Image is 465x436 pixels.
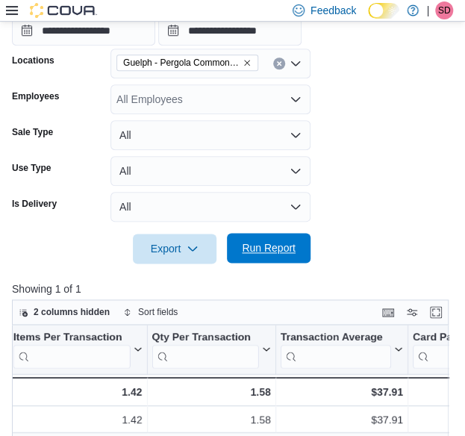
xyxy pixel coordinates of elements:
[435,1,453,19] div: Sarah Dunlop
[110,156,310,186] button: All
[13,331,131,345] div: Items Per Transaction
[158,16,302,46] input: Press the down key to open a popover containing a calendar.
[152,331,271,369] button: Qty Per Transaction
[152,331,259,369] div: Qty Per Transaction
[13,411,143,429] div: 1.42
[12,162,51,174] label: Use Type
[152,383,271,401] div: 1.58
[12,198,57,210] label: Is Delivery
[110,192,310,222] button: All
[133,234,216,264] button: Export
[12,16,155,46] input: Press the down key to open a popover containing a calendar.
[12,90,59,102] label: Employees
[34,306,110,318] span: 2 columns hidden
[242,240,296,255] span: Run Report
[152,411,271,429] div: 1.58
[12,126,53,138] label: Sale Type
[379,303,397,321] button: Keyboard shortcuts
[290,57,302,69] button: Open list of options
[13,383,143,401] div: 1.42
[30,3,97,18] img: Cova
[227,233,310,263] button: Run Report
[281,331,403,369] button: Transaction Average
[438,1,451,19] span: SD
[12,54,54,66] label: Locations
[13,303,116,321] button: 2 columns hidden
[281,411,403,429] div: $37.91
[116,54,258,71] span: Guelph - Pergola Commons - Fire & Flower
[427,303,445,321] button: Enter fullscreen
[13,331,131,369] div: Items Per Transaction
[12,281,453,296] p: Showing 1 of 1
[123,55,240,70] span: Guelph - Pergola Commons - Fire & Flower
[110,120,310,150] button: All
[243,58,252,67] button: Remove Guelph - Pergola Commons - Fire & Flower from selection in this group
[138,306,178,318] span: Sort fields
[117,303,184,321] button: Sort fields
[142,234,207,264] span: Export
[281,331,391,369] div: Transaction Average
[310,3,356,18] span: Feedback
[426,1,429,19] p: |
[273,57,285,69] button: Clear input
[281,383,403,401] div: $37.91
[152,331,259,345] div: Qty Per Transaction
[403,303,421,321] button: Display options
[290,93,302,105] button: Open list of options
[368,3,399,19] input: Dark Mode
[13,331,143,369] button: Items Per Transaction
[281,331,391,345] div: Transaction Average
